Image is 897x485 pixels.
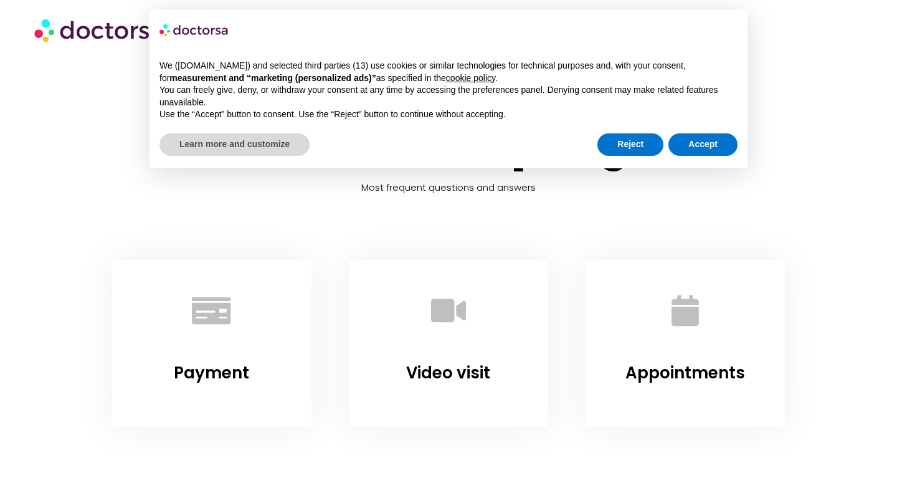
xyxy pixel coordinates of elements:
[178,276,246,345] a: Payment
[414,276,483,345] a: Video visit
[597,133,663,156] button: Reject
[93,123,804,171] h1: Doctorsa Help Page
[159,20,229,40] img: logo
[159,133,310,156] button: Learn more and customize
[668,133,738,156] button: Accept
[174,362,249,384] a: Payment
[93,178,804,198] h5: Most frequent questions and answers
[446,73,495,83] a: cookie policy
[651,276,719,345] a: Appointments
[159,108,738,121] p: Use the “Accept” button to consent. Use the “Reject” button to continue without accepting.
[159,84,738,108] p: You can freely give, deny, or withdraw your consent at any time by accessing the preferences pane...
[159,60,738,84] p: We ([DOMAIN_NAME]) and selected third parties (13) use cookies or similar technologies for techni...
[625,362,745,384] a: Appointments
[406,362,490,384] a: Video visit
[169,73,376,83] strong: measurement and “marketing (personalized ads)”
